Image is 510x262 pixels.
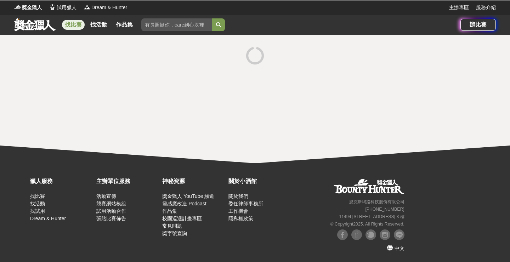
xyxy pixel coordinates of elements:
a: 找比賽 [30,193,45,199]
a: 辦比賽 [460,19,496,31]
img: Logo [84,4,91,11]
small: © Copyright 2025 . All Rights Reserved. [330,222,404,227]
a: LogoDream & Hunter [84,4,127,11]
input: 有長照挺你，care到心坎裡！青春出手，拍出照顧 影音徵件活動 [141,18,212,31]
div: 神秘資源 [162,177,225,186]
span: Dream & Hunter [91,4,127,11]
small: 11494 [STREET_ADDRESS] 3 樓 [339,214,404,219]
a: 試用活動合作 [96,208,126,214]
img: Facebook [337,229,348,240]
a: 獎字號查詢 [162,230,187,236]
a: 找活動 [87,20,110,30]
a: Logo獎金獵人 [14,4,42,11]
a: 找試用 [30,208,45,214]
a: 委任律師事務所 [228,201,263,206]
a: 關於我們 [228,193,248,199]
span: 獎金獵人 [22,4,42,11]
img: Plurk [365,229,376,240]
span: 試用獵人 [57,4,76,11]
a: 主辦專區 [449,4,469,11]
img: LINE [394,229,404,240]
a: 靈感魔改造 Podcast [162,201,206,206]
a: Dream & Hunter [30,216,66,221]
div: 獵人服務 [30,177,93,186]
a: 找比賽 [62,20,85,30]
a: 找活動 [30,201,45,206]
a: 活動宣傳 [96,193,116,199]
img: Logo [14,4,21,11]
a: 服務介紹 [476,4,496,11]
a: 作品集 [113,20,136,30]
a: 校園巡迴計畫專區 [162,216,202,221]
span: 中文 [395,245,404,251]
a: 競賽網站模組 [96,201,126,206]
a: 作品集 [162,208,177,214]
a: Logo試用獵人 [49,4,76,11]
img: Facebook [351,229,362,240]
img: Logo [49,4,56,11]
div: 主辦單位服務 [96,177,159,186]
small: [PHONE_NUMBER] [365,207,404,212]
small: 恩克斯網路科技股份有限公司 [349,199,404,204]
a: 獎金獵人 YouTube 頻道 [162,193,214,199]
a: 張貼比賽佈告 [96,216,126,221]
img: Instagram [380,229,390,240]
a: 常見問題 [162,223,182,229]
div: 關於小酒館 [228,177,291,186]
a: 工作機會 [228,208,248,214]
a: 隱私權政策 [228,216,253,221]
